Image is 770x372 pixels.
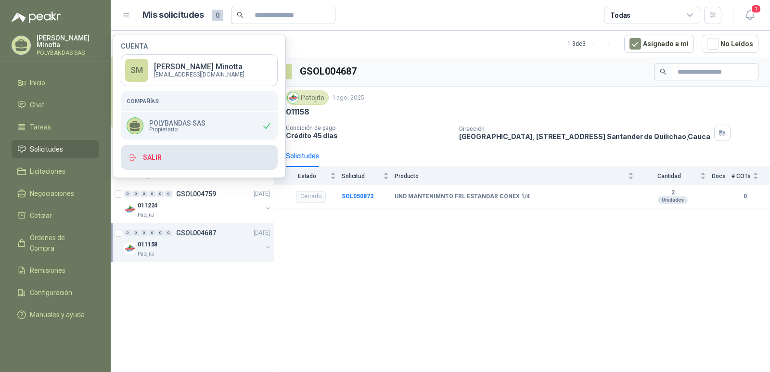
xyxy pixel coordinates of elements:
[342,193,373,200] a: SOL050873
[154,63,244,71] p: [PERSON_NAME] Minotta
[157,191,164,197] div: 0
[640,189,706,197] b: 2
[30,265,65,276] span: Remisiones
[702,35,758,53] button: No Leídos
[132,230,140,236] div: 0
[124,188,272,219] a: 0 0 0 0 0 0 GSOL004759[DATE] Company Logo011224Patojito
[30,77,45,88] span: Inicio
[286,131,451,140] p: Crédito 45 días
[132,191,140,197] div: 0
[12,118,99,136] a: Tareas
[30,188,74,199] span: Negociaciones
[121,112,278,140] div: POLYBANDAS SASPropietario
[12,74,99,92] a: Inicio
[640,173,698,180] span: Cantidad
[121,43,278,50] h4: Cuenta
[333,93,364,103] p: 1 ago, 2025
[127,97,272,105] h5: Compañías
[286,107,309,117] p: 011158
[212,10,223,21] span: 0
[741,7,758,24] button: 1
[342,173,381,180] span: Solicitud
[141,191,148,197] div: 0
[12,261,99,280] a: Remisiones
[125,59,148,82] div: SM
[37,35,99,48] p: [PERSON_NAME] Minotta
[658,196,688,204] div: Unidades
[286,173,328,180] span: Estado
[12,283,99,302] a: Configuración
[12,12,61,23] img: Logo peakr
[165,191,172,197] div: 0
[254,190,270,199] p: [DATE]
[176,191,216,197] p: GSOL004759
[176,230,216,236] p: GSOL004687
[12,162,99,180] a: Licitaciones
[141,230,148,236] div: 0
[12,206,99,225] a: Cotizar
[640,167,712,185] th: Cantidad
[274,167,342,185] th: Estado
[751,4,761,13] span: 1
[395,173,626,180] span: Producto
[149,191,156,197] div: 0
[149,120,205,127] p: POLYBANDAS SAS
[124,204,136,215] img: Company Logo
[157,230,164,236] div: 0
[567,36,616,51] div: 1 - 3 de 3
[254,229,270,238] p: [DATE]
[610,10,630,21] div: Todas
[142,8,204,22] h1: Mis solicitudes
[124,230,131,236] div: 0
[459,126,710,132] p: Dirección
[124,227,272,258] a: 0 0 0 0 0 0 GSOL004687[DATE] Company Logo011158Patojito
[300,64,358,79] h3: GSOL004687
[731,167,770,185] th: # COTs
[342,167,395,185] th: Solicitud
[12,184,99,203] a: Negociaciones
[37,50,99,56] p: POLYBANDAS SAS
[286,125,451,131] p: Condición de pago
[30,232,90,254] span: Órdenes de Compra
[624,35,694,53] button: Asignado a mi
[138,201,157,210] p: 011224
[712,167,731,185] th: Docs
[12,96,99,114] a: Chat
[30,287,72,298] span: Configuración
[121,145,278,170] button: Salir
[30,122,51,132] span: Tareas
[138,240,157,249] p: 011158
[149,230,156,236] div: 0
[30,166,65,177] span: Licitaciones
[30,309,85,320] span: Manuales y ayuda
[731,192,758,201] b: 0
[12,229,99,257] a: Órdenes de Compra
[165,230,172,236] div: 0
[395,167,640,185] th: Producto
[121,54,278,86] a: SM[PERSON_NAME] Minotta[EMAIL_ADDRESS][DOMAIN_NAME]
[731,173,751,180] span: # COTs
[138,211,154,219] p: Patojito
[154,72,244,77] p: [EMAIL_ADDRESS][DOMAIN_NAME]
[296,191,326,203] div: Cerrado
[395,193,530,201] b: UND MANTENIMNTO FRL ESTANDAR CONEX 1/4
[660,68,667,75] span: search
[12,306,99,324] a: Manuales y ayuda
[30,144,63,154] span: Solicitudes
[286,90,329,105] div: Patojito
[124,243,136,254] img: Company Logo
[149,127,205,132] span: Propietario
[124,191,131,197] div: 0
[138,250,154,258] p: Patojito
[459,132,710,141] p: [GEOGRAPHIC_DATA], [STREET_ADDRESS] Santander de Quilichao , Cauca
[30,210,52,221] span: Cotizar
[30,100,44,110] span: Chat
[12,140,99,158] a: Solicitudes
[237,12,244,18] span: search
[286,151,319,161] div: Solicitudes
